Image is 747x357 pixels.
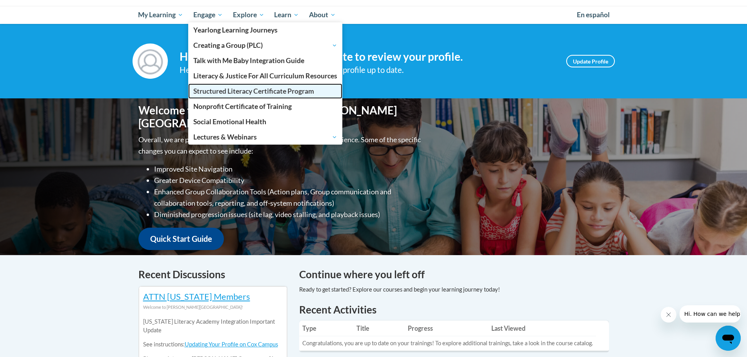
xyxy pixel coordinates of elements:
div: Welcome to [PERSON_NAME][GEOGRAPHIC_DATA]! [143,303,283,312]
iframe: Close message [661,307,676,323]
th: Last Viewed [488,321,596,336]
span: Nonprofit Certificate of Training [193,102,292,111]
a: Literacy & Justice For All Curriculum Resources [188,68,342,83]
p: Overall, we are proud to provide you with a more streamlined experience. Some of the specific cha... [138,134,423,157]
span: Creating a Group (PLC) [193,41,337,50]
span: Yearlong Learning Journeys [193,26,278,34]
td: Congratulations, you are up to date on your trainings! To explore additional trainings, take a lo... [299,336,596,351]
a: En español [572,7,615,23]
span: Literacy & Justice For All Curriculum Resources [193,72,337,80]
h1: Recent Activities [299,303,609,317]
span: My Learning [138,10,183,20]
th: Title [353,321,405,336]
p: See instructions: [143,340,283,349]
span: Lectures & Webinars [193,132,337,142]
span: En español [577,11,610,19]
span: Explore [233,10,264,20]
a: Quick Start Guide [138,228,224,250]
iframe: Message from company [680,305,741,323]
iframe: Button to launch messaging window [716,326,741,351]
div: Main menu [127,6,621,24]
a: Learn [269,6,304,24]
li: Diminished progression issues (site lag, video stalling, and playback issues) [154,209,423,220]
h4: Hi [PERSON_NAME]! Take a minute to review your profile. [180,50,554,63]
span: Structured Literacy Certificate Program [193,87,314,95]
a: Update Profile [566,55,615,67]
a: My Learning [133,6,189,24]
a: Nonprofit Certificate of Training [188,99,342,114]
span: Hi. How can we help? [5,5,64,12]
a: Updating Your Profile on Cox Campus [185,341,278,348]
li: Greater Device Compatibility [154,175,423,186]
a: About [304,6,341,24]
h4: Continue where you left off [299,267,609,282]
a: Social Emotional Health [188,114,342,129]
a: Structured Literacy Certificate Program [188,83,342,99]
span: Engage [193,10,223,20]
th: Type [299,321,354,336]
a: Lectures & Webinars [188,130,342,145]
span: Learn [274,10,299,20]
h1: Welcome to the new and improved [PERSON_NAME][GEOGRAPHIC_DATA] [138,104,423,130]
li: Enhanced Group Collaboration Tools (Action plans, Group communication and collaboration tools, re... [154,186,423,209]
h4: Recent Discussions [138,267,287,282]
a: Talk with Me Baby Integration Guide [188,53,342,68]
span: Talk with Me Baby Integration Guide [193,56,304,65]
a: Yearlong Learning Journeys [188,22,342,38]
li: Improved Site Navigation [154,163,423,175]
a: ATTN [US_STATE] Members [143,291,250,302]
a: Creating a Group (PLC) [188,38,342,53]
th: Progress [405,321,488,336]
a: Engage [188,6,228,24]
p: [US_STATE] Literacy Academy Integration Important Update [143,317,283,335]
span: About [309,10,336,20]
img: Profile Image [133,43,168,79]
div: Help improve your experience by keeping your profile up to date. [180,63,554,76]
a: Explore [228,6,269,24]
span: Social Emotional Health [193,118,266,126]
